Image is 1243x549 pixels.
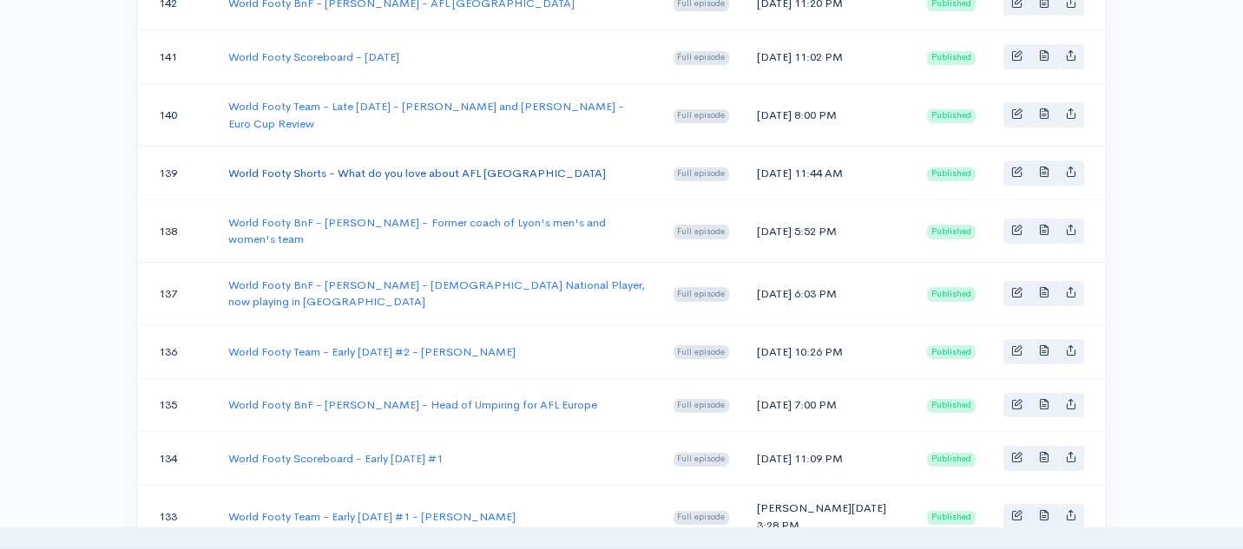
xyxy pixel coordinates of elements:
[1003,504,1084,529] div: Basic example
[228,99,624,131] a: World Footy Team - Late [DATE] - [PERSON_NAME] and [PERSON_NAME] - Euro Cup Review
[138,324,214,378] td: 136
[228,166,606,180] a: World Footy Shorts - What do you love about AFL [GEOGRAPHIC_DATA]
[674,109,730,123] span: Full episode
[743,199,913,262] td: [DATE] 5:52 PM
[927,225,976,239] span: Published
[743,262,913,324] td: [DATE] 6:03 PM
[927,287,976,301] span: Published
[743,324,913,378] td: [DATE] 10:26 PM
[674,511,730,525] span: Full episode
[138,378,214,432] td: 135
[674,167,730,181] span: Full episode
[138,486,214,548] td: 133
[1003,219,1084,244] div: Basic example
[674,399,730,413] span: Full episode
[927,167,976,181] span: Published
[228,278,645,310] a: World Footy BnF - [PERSON_NAME] - [DEMOGRAPHIC_DATA] National Player, now playing in [GEOGRAPHIC_...
[743,30,913,84] td: [DATE] 11:02 PM
[674,287,730,301] span: Full episode
[743,486,913,548] td: [PERSON_NAME][DATE] 3:28 PM
[228,215,606,247] a: World Footy BnF - [PERSON_NAME] - Former coach of Lyon's men's and women's team
[1003,281,1084,306] div: Basic example
[1003,102,1084,127] div: Basic example
[138,84,214,147] td: 140
[228,344,516,359] a: World Footy Team - Early [DATE] #2 - [PERSON_NAME]
[927,511,976,525] span: Published
[674,345,730,359] span: Full episode
[674,225,730,239] span: Full episode
[927,399,976,413] span: Published
[138,147,214,200] td: 139
[743,84,913,147] td: [DATE] 8:00 PM
[138,432,214,486] td: 134
[1003,44,1084,69] div: Basic example
[743,378,913,432] td: [DATE] 7:00 PM
[1003,160,1084,186] div: Basic example
[743,432,913,486] td: [DATE] 11:09 PM
[138,199,214,262] td: 138
[674,453,730,467] span: Full episode
[1003,339,1084,364] div: Basic example
[927,345,976,359] span: Published
[1003,446,1084,471] div: Basic example
[138,262,214,324] td: 137
[927,51,976,65] span: Published
[228,397,597,412] a: World Footy BnF - [PERSON_NAME] - Head of Umpiring for AFL Europe
[138,30,214,84] td: 141
[228,49,399,64] a: World Footy Scoreboard - [DATE]
[927,453,976,467] span: Published
[228,509,516,524] a: World Footy Team - Early [DATE] #1 - [PERSON_NAME]
[674,51,730,65] span: Full episode
[927,109,976,123] span: Published
[743,147,913,200] td: [DATE] 11:44 AM
[1003,393,1084,418] div: Basic example
[228,451,443,466] a: World Footy Scoreboard - Early [DATE] #1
